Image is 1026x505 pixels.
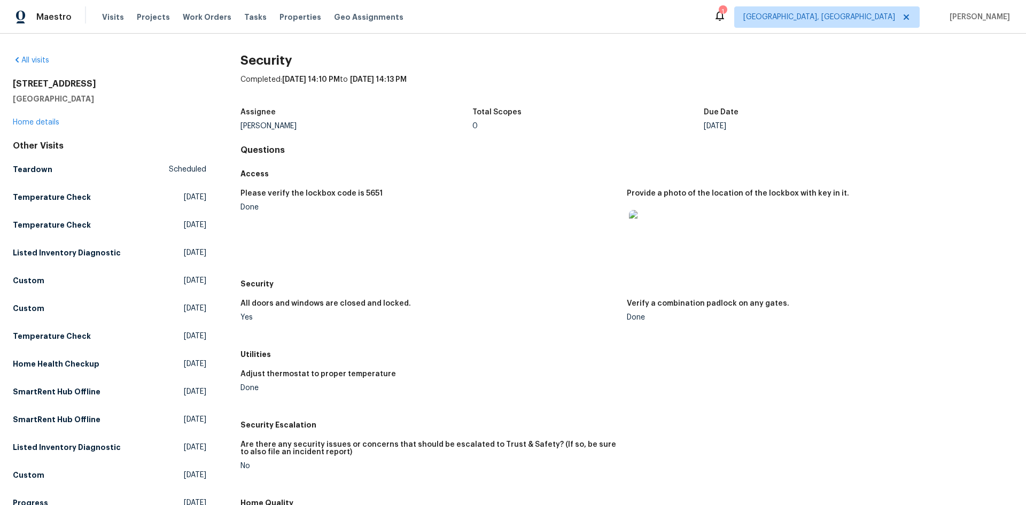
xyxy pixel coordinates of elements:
div: [DATE] [704,122,936,130]
h5: Assignee [240,108,276,116]
div: Done [240,384,618,392]
h5: Listed Inventory Diagnostic [13,247,121,258]
h5: Security [240,278,1013,289]
h5: SmartRent Hub Offline [13,386,100,397]
h5: Custom [13,470,44,480]
h5: Utilities [240,349,1013,360]
span: Scheduled [169,164,206,175]
a: Custom[DATE] [13,299,206,318]
div: Completed: to [240,74,1013,102]
h5: Access [240,168,1013,179]
a: Custom[DATE] [13,465,206,485]
span: Geo Assignments [334,12,403,22]
span: [GEOGRAPHIC_DATA], [GEOGRAPHIC_DATA] [743,12,895,22]
span: [DATE] [184,192,206,203]
a: Temperature Check[DATE] [13,215,206,235]
a: SmartRent Hub Offline[DATE] [13,410,206,429]
div: [PERSON_NAME] [240,122,472,130]
a: Custom[DATE] [13,271,206,290]
span: [DATE] [184,303,206,314]
h5: Teardown [13,164,52,175]
span: [DATE] [184,247,206,258]
span: [DATE] [184,331,206,341]
div: No [240,462,618,470]
h2: [STREET_ADDRESS] [13,79,206,89]
h5: [GEOGRAPHIC_DATA] [13,94,206,104]
span: [DATE] [184,275,206,286]
span: [DATE] [184,442,206,453]
h5: All doors and windows are closed and locked. [240,300,411,307]
span: Visits [102,12,124,22]
h5: Adjust thermostat to proper temperature [240,370,396,378]
span: Tasks [244,13,267,21]
h5: Verify a combination padlock on any gates. [627,300,789,307]
h5: Custom [13,275,44,286]
span: [DATE] [184,220,206,230]
div: Done [627,314,1005,321]
a: Listed Inventory Diagnostic[DATE] [13,243,206,262]
h5: Please verify the lockbox code is 5651 [240,190,383,197]
h5: Temperature Check [13,220,91,230]
h5: SmartRent Hub Offline [13,414,100,425]
span: [DATE] 14:13 PM [350,76,407,83]
div: Done [240,204,618,211]
h5: Due Date [704,108,739,116]
a: SmartRent Hub Offline[DATE] [13,382,206,401]
span: Projects [137,12,170,22]
h5: Custom [13,303,44,314]
span: [DATE] [184,359,206,369]
h5: Listed Inventory Diagnostic [13,442,121,453]
div: Yes [240,314,618,321]
a: Home details [13,119,59,126]
a: Temperature Check[DATE] [13,327,206,346]
a: Temperature Check[DATE] [13,188,206,207]
span: Work Orders [183,12,231,22]
h4: Questions [240,145,1013,156]
a: TeardownScheduled [13,160,206,179]
span: [DATE] [184,470,206,480]
span: Properties [279,12,321,22]
h5: Are there any security issues or concerns that should be escalated to Trust & Safety? (If so, be ... [240,441,618,456]
h5: Security Escalation [240,419,1013,430]
span: [DATE] [184,386,206,397]
span: [DATE] 14:10 PM [282,76,340,83]
a: All visits [13,57,49,64]
span: [PERSON_NAME] [945,12,1010,22]
span: [DATE] [184,414,206,425]
div: 1 [719,6,726,17]
div: Other Visits [13,141,206,151]
h2: Security [240,55,1013,66]
div: 0 [472,122,704,130]
h5: Home Health Checkup [13,359,99,369]
a: Listed Inventory Diagnostic[DATE] [13,438,206,457]
a: Home Health Checkup[DATE] [13,354,206,374]
h5: Temperature Check [13,192,91,203]
span: Maestro [36,12,72,22]
h5: Provide a photo of the location of the lockbox with key in it. [627,190,849,197]
h5: Total Scopes [472,108,522,116]
h5: Temperature Check [13,331,91,341]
